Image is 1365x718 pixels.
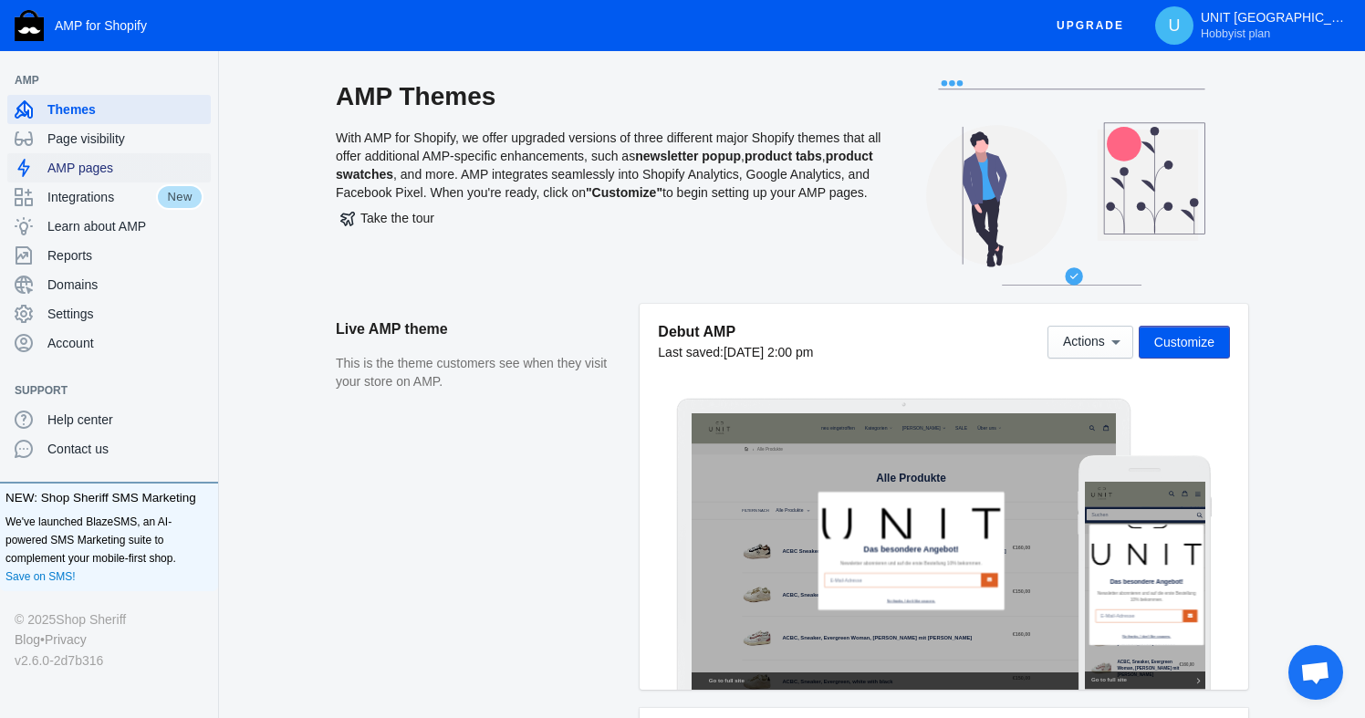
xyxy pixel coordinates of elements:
[635,149,741,163] b: newsletter popup
[45,630,87,650] a: Privacy
[15,71,185,89] span: AMP
[1165,16,1183,35] span: U
[437,390,854,419] h3: Das besondere Angebot!
[47,246,203,265] span: Reports
[7,212,211,241] a: Learn about AMP
[55,18,147,33] span: AMP for Shopify
[33,322,333,360] p: Newsletter abonnieren und auf die erste Bestellung 10% bekommen.
[745,149,822,163] b: product tabs
[391,473,852,515] input: Email
[7,270,211,299] a: Domains
[56,609,126,630] a: Shop Sheriff
[47,440,203,458] span: Contact us
[15,630,40,650] a: Blog
[336,80,883,304] div: With AMP for Shopify, we offer upgraded versions of three different major Shopify themes that all...
[156,184,203,210] span: New
[437,435,854,456] p: Newsletter abonnieren und auf die erste Bestellung 10% bekommen.
[336,80,883,113] h2: AMP Themes
[7,299,211,328] a: Settings
[47,334,203,352] span: Account
[1047,326,1133,359] button: Actions
[47,159,203,177] span: AMP pages
[586,185,662,200] b: "Customize"
[676,398,1131,690] img: Laptop frame
[47,276,203,294] span: Domains
[1063,335,1105,349] span: Actions
[15,630,203,650] div: •
[7,95,211,124] a: Themes
[185,387,214,394] button: Add a sales channel
[47,217,203,235] span: Learn about AMP
[1042,9,1139,43] button: Upgrade
[1057,9,1124,42] span: Upgrade
[1201,10,1347,41] p: UNIT [GEOGRAPHIC_DATA]
[47,100,203,119] span: Themes
[47,305,203,323] span: Settings
[1154,335,1214,349] span: Customize
[15,381,185,400] span: Support
[47,188,156,206] span: Integrations
[289,379,333,417] button: subscribe
[7,182,211,212] a: IntegrationsNew
[1078,455,1212,690] img: Mobile frame
[7,434,211,463] a: Contact us
[5,567,76,586] a: Save on SMS!
[15,609,203,630] div: © 2025
[1139,326,1230,359] button: Customize
[391,548,901,564] div: No thanks, I don't like coupons.
[724,345,814,359] span: [DATE] 2:00 pm
[47,411,203,429] span: Help center
[33,450,333,465] div: No thanks, I don't like coupons.
[336,202,439,234] button: Take the tour
[7,153,211,182] a: AMP pages
[851,473,901,515] button: subscribe
[33,285,333,307] h3: Das besondere Angebot!
[336,149,873,182] b: product swatches
[185,77,214,84] button: Add a sales channel
[15,10,44,41] img: Shop Sheriff Logo
[7,328,211,358] a: Account
[340,211,434,225] span: Take the tour
[33,379,289,417] input: Email
[336,304,621,355] h2: Live AMP theme
[1288,645,1343,700] div: Chat öffnen
[658,322,813,341] h5: Debut AMP
[7,241,211,270] a: Reports
[336,355,621,390] p: This is the theme customers see when they visit your store on AMP.
[47,130,203,148] span: Page visibility
[15,650,203,671] div: v2.6.0-2d7b316
[7,124,211,153] a: Page visibility
[1201,26,1270,41] span: Hobbyist plan
[658,343,813,361] div: Last saved:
